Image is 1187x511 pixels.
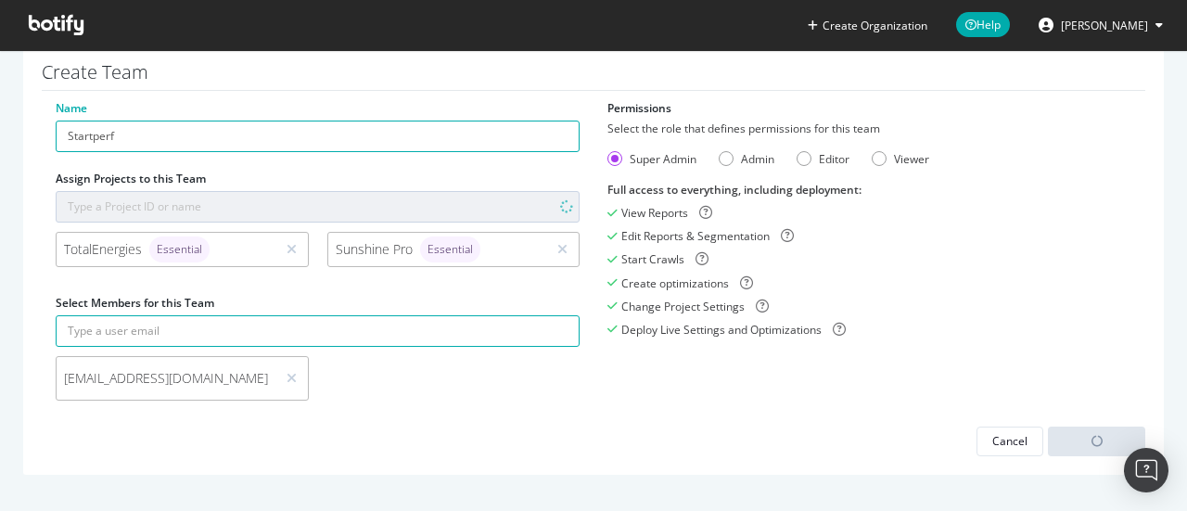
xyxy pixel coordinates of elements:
div: Create optimizations [621,275,729,291]
label: Permissions [607,100,671,116]
div: Viewer [872,151,929,167]
div: loading [1048,427,1145,456]
label: Name [56,100,87,116]
div: Open Intercom Messenger [1124,448,1168,492]
div: View Reports [621,205,688,221]
input: Enter a name for this Team [56,121,580,152]
div: Super Admin [607,151,696,167]
div: Deploy Live Settings and Optimizations [621,322,822,338]
button: Create Organization [807,17,928,34]
div: Start Crawls [621,251,684,267]
span: Essential [428,244,473,255]
div: Edit Reports & Segmentation [621,228,770,244]
span: Help [956,12,1010,37]
span: Essential [157,244,202,255]
div: Admin [741,151,774,167]
button: Cancel [976,427,1043,456]
input: Type a user email [56,315,580,347]
h1: Create Team [42,62,1145,91]
div: Editor [797,151,849,167]
input: Type a Project ID or name [56,191,580,223]
div: Super Admin [630,151,696,167]
div: brand label [149,236,210,262]
div: Cancel [992,433,1027,449]
div: Select the role that defines permissions for this team [607,121,1131,136]
a: Cancel [976,433,1043,449]
div: Admin [719,151,774,167]
div: Viewer [894,151,929,167]
div: Full access to everything, including deployment : [607,182,1131,198]
label: Select Members for this Team [56,295,214,311]
button: [PERSON_NAME] [1024,10,1178,40]
div: TotalEnergies [64,236,268,262]
div: Editor [819,151,849,167]
div: brand label [420,236,480,262]
div: Change Project Settings [621,299,745,314]
label: Assign Projects to this Team [56,171,206,186]
div: Sunshine Pro [336,236,540,262]
span: [EMAIL_ADDRESS][DOMAIN_NAME] [64,369,268,388]
span: Pierre Pouliquen [1061,18,1148,33]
